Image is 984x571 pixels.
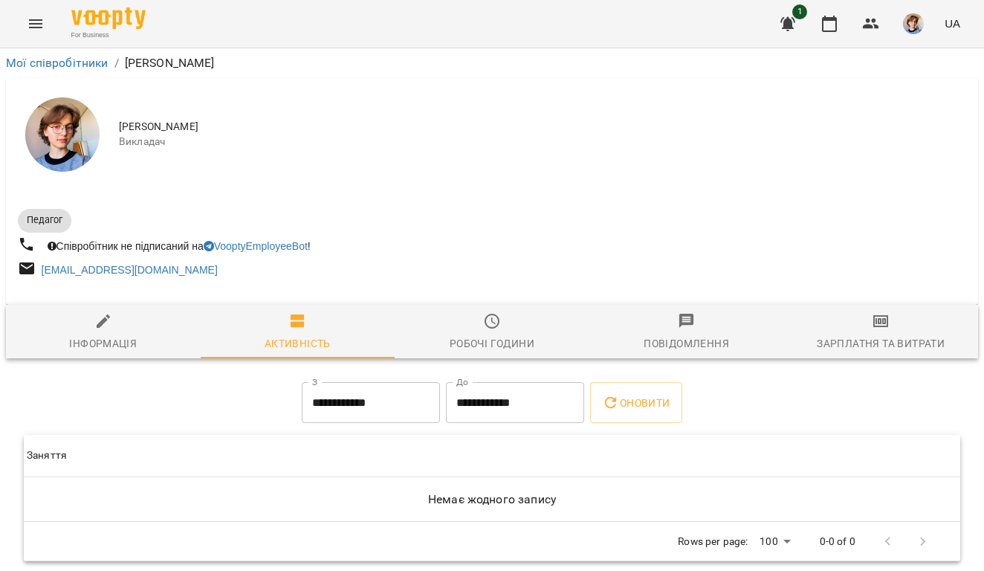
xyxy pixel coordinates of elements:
[27,447,67,465] div: Sort
[27,447,957,465] span: Заняття
[71,7,146,29] img: Voopty Logo
[817,335,945,352] div: Зарплатня та Витрати
[18,6,54,42] button: Menu
[204,240,308,252] a: VooptyEmployeeBot
[125,54,215,72] p: [PERSON_NAME]
[119,120,966,135] span: [PERSON_NAME]
[945,16,960,31] span: UA
[25,97,100,172] img: Віра Коломієць
[792,4,807,19] span: 1
[27,447,67,465] div: Заняття
[69,335,137,352] div: Інформація
[903,13,924,34] img: 139762f8360b8d23236e3ef819c7dd37.jpg
[644,335,729,352] div: Повідомлення
[42,264,218,276] a: [EMAIL_ADDRESS][DOMAIN_NAME]
[6,54,978,72] nav: breadcrumb
[754,531,795,552] div: 100
[678,535,748,549] p: Rows per page:
[45,236,314,257] div: Співробітник не підписаний на !
[450,335,534,352] div: Робочі години
[114,54,119,72] li: /
[602,394,670,412] span: Оновити
[18,213,71,227] span: Педагог
[939,10,966,37] button: UA
[820,535,855,549] p: 0-0 of 0
[71,30,146,40] span: For Business
[265,335,331,352] div: Активність
[590,382,682,424] button: Оновити
[119,135,966,149] span: Викладач
[27,489,957,510] h6: Немає жодного запису
[6,56,109,70] a: Мої співробітники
